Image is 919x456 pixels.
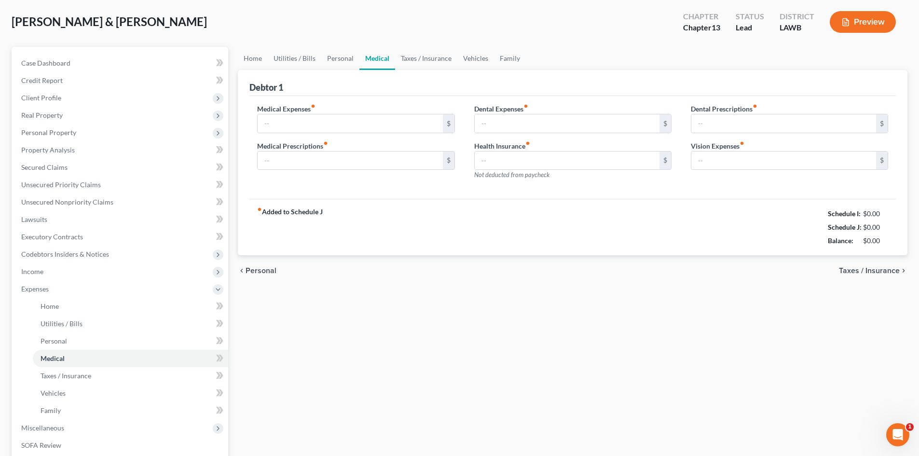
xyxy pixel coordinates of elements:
[523,104,528,109] i: fiber_manual_record
[659,114,671,133] div: $
[33,385,228,402] a: Vehicles
[41,406,61,415] span: Family
[41,372,91,380] span: Taxes / Insurance
[21,76,63,84] span: Credit Report
[740,141,744,146] i: fiber_manual_record
[863,209,889,219] div: $0.00
[828,223,862,231] strong: Schedule J:
[257,104,315,114] label: Medical Expenses
[395,47,457,70] a: Taxes / Insurance
[14,211,228,228] a: Lawsuits
[691,114,876,133] input: --
[21,128,76,137] span: Personal Property
[14,55,228,72] a: Case Dashboard
[780,11,814,22] div: District
[21,424,64,432] span: Miscellaneous
[33,332,228,350] a: Personal
[839,267,907,275] button: Taxes / Insurance chevron_right
[21,94,61,102] span: Client Profile
[41,319,82,328] span: Utilities / Bills
[257,207,323,248] strong: Added to Schedule J
[311,104,315,109] i: fiber_manual_record
[21,111,63,119] span: Real Property
[321,47,359,70] a: Personal
[238,47,268,70] a: Home
[876,114,888,133] div: $
[906,423,914,431] span: 1
[828,209,861,218] strong: Schedule I:
[828,236,853,245] strong: Balance:
[736,11,764,22] div: Status
[359,47,395,70] a: Medical
[712,23,720,32] span: 13
[683,22,720,33] div: Chapter
[323,141,328,146] i: fiber_manual_record
[41,389,66,397] span: Vehicles
[900,267,907,275] i: chevron_right
[876,152,888,170] div: $
[753,104,757,109] i: fiber_manual_record
[863,236,889,246] div: $0.00
[21,215,47,223] span: Lawsuits
[14,176,228,193] a: Unsecured Priority Claims
[839,267,900,275] span: Taxes / Insurance
[691,152,876,170] input: --
[33,402,228,419] a: Family
[21,285,49,293] span: Expenses
[886,423,909,446] iframe: Intercom live chat
[238,267,246,275] i: chevron_left
[525,141,530,146] i: fiber_manual_record
[258,114,442,133] input: --
[474,171,549,179] span: Not deducted from paycheck
[21,267,43,276] span: Income
[14,159,228,176] a: Secured Claims
[475,152,659,170] input: --
[21,250,109,258] span: Codebtors Insiders & Notices
[474,141,530,151] label: Health Insurance
[683,11,720,22] div: Chapter
[474,104,528,114] label: Dental Expenses
[21,441,61,449] span: SOFA Review
[21,59,70,67] span: Case Dashboard
[863,222,889,232] div: $0.00
[33,350,228,367] a: Medical
[830,11,896,33] button: Preview
[14,228,228,246] a: Executory Contracts
[33,298,228,315] a: Home
[21,180,101,189] span: Unsecured Priority Claims
[21,146,75,154] span: Property Analysis
[443,114,454,133] div: $
[14,72,228,89] a: Credit Report
[41,302,59,310] span: Home
[249,82,283,93] div: Debtor 1
[14,437,228,454] a: SOFA Review
[691,104,757,114] label: Dental Prescriptions
[257,141,328,151] label: Medical Prescriptions
[736,22,764,33] div: Lead
[475,114,659,133] input: --
[41,337,67,345] span: Personal
[268,47,321,70] a: Utilities / Bills
[33,367,228,385] a: Taxes / Insurance
[21,233,83,241] span: Executory Contracts
[257,207,262,212] i: fiber_manual_record
[258,152,442,170] input: --
[659,152,671,170] div: $
[41,354,65,362] span: Medical
[457,47,494,70] a: Vehicles
[691,141,744,151] label: Vision Expenses
[238,267,276,275] button: chevron_left Personal
[14,193,228,211] a: Unsecured Nonpriority Claims
[246,267,276,275] span: Personal
[21,163,68,171] span: Secured Claims
[33,315,228,332] a: Utilities / Bills
[494,47,526,70] a: Family
[780,22,814,33] div: LAWB
[14,141,228,159] a: Property Analysis
[21,198,113,206] span: Unsecured Nonpriority Claims
[12,14,207,28] span: [PERSON_NAME] & [PERSON_NAME]
[443,152,454,170] div: $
